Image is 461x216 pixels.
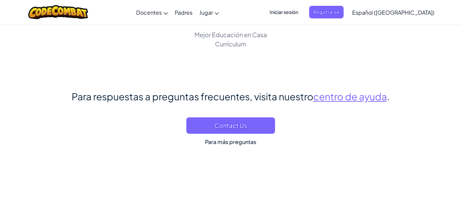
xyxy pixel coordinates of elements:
span: Para más preguntas [205,138,256,145]
span: Español ([GEOGRAPHIC_DATA]) [352,9,434,16]
img: CodeCombat logo [28,5,88,19]
a: Padres [171,3,196,21]
div: Currículum [195,39,267,48]
a: Jugar [196,3,222,21]
a: Español ([GEOGRAPHIC_DATA]) [349,3,438,21]
div: Mejor Educación en Casa [195,30,267,39]
a: Docentes [133,3,171,21]
span: Para respuestas a preguntas frecuentes, visita nuestro [72,90,313,102]
a: centro de ayuda [313,90,387,102]
button: Registrarse [309,6,344,18]
span: Jugar [199,9,213,16]
span: . [387,90,390,102]
span: Docentes [136,9,162,16]
button: Iniciar sesión [265,6,302,18]
button: Contact Us [186,117,275,134]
